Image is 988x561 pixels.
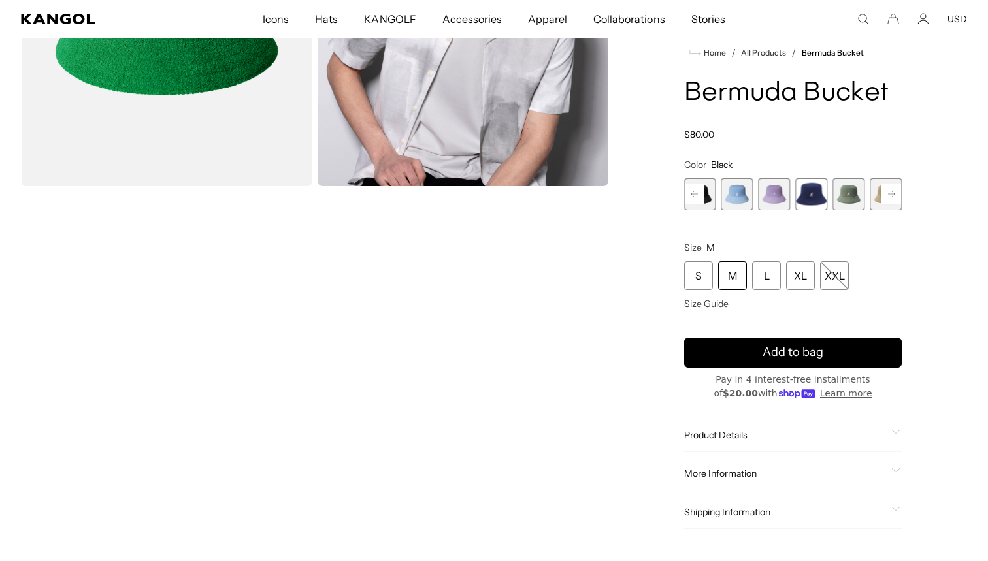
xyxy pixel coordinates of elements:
[684,338,902,368] button: Add to bag
[684,506,886,518] span: Shipping Information
[832,178,865,210] label: Oil Green
[763,344,823,361] span: Add to bag
[870,178,902,210] label: Oat
[684,429,886,441] span: Product Details
[684,298,729,310] span: Size Guide
[689,47,726,59] a: Home
[832,178,865,210] div: 7 of 11
[887,13,899,25] button: Cart
[795,178,827,210] div: 6 of 11
[684,468,886,479] span: More Information
[870,178,902,210] div: 8 of 11
[752,261,781,290] div: L
[684,79,902,108] h1: Bermuda Bucket
[21,14,173,24] a: Kangol
[741,48,786,57] a: All Products
[684,129,714,140] span: $80.00
[802,48,864,57] a: Bermuda Bucket
[947,13,967,25] button: USD
[759,178,791,210] div: 5 of 11
[684,261,713,290] div: S
[759,178,791,210] label: Digital Lavender
[917,13,929,25] a: Account
[857,13,869,25] summary: Search here
[721,178,753,210] div: 4 of 11
[786,261,815,290] div: XL
[795,178,827,210] label: Navy
[701,48,726,57] span: Home
[726,45,736,61] li: /
[706,242,715,253] span: M
[718,261,747,290] div: M
[820,261,849,290] div: XXL
[711,159,733,170] span: Black
[684,242,702,253] span: Size
[684,159,706,170] span: Color
[786,45,796,61] li: /
[721,178,753,210] label: Glacier
[684,45,902,61] nav: breadcrumbs
[684,178,716,210] div: 3 of 11
[684,178,716,210] label: Black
